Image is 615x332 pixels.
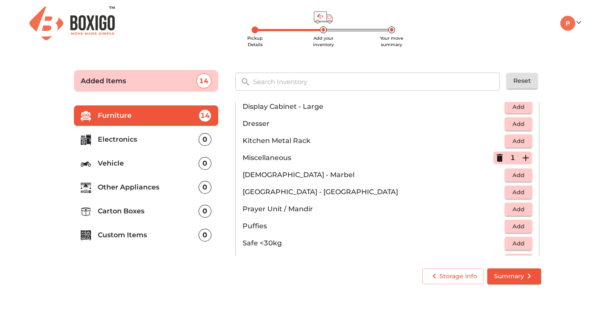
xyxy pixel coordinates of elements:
span: Add [509,102,528,112]
p: Electronics [98,134,199,145]
button: Add [505,237,532,250]
p: Dresser [243,119,505,129]
p: Safe <30kg [243,238,505,248]
span: Add your inventory [313,35,334,47]
p: Other Appliances [98,182,199,192]
img: Boxigo [29,6,115,40]
span: Add [509,256,528,265]
p: Vehicle [98,158,199,169]
p: Prayer Unit / Mandir [243,204,505,214]
div: 0 [199,181,211,194]
button: Add [505,100,532,114]
span: Add [509,136,528,146]
input: Search Inventory [248,73,506,91]
p: Carton Boxes [98,206,199,216]
button: Add [505,169,532,182]
button: Summary [487,268,541,284]
button: Add [505,134,532,148]
span: Add [509,187,528,197]
button: Add [505,117,532,131]
p: Furniture [98,111,199,121]
span: Add [509,204,528,214]
button: Reset [507,73,538,89]
button: Storage Info [422,268,484,284]
button: Add [505,220,532,233]
div: 0 [199,229,211,242]
div: 0 [199,205,211,218]
p: [GEOGRAPHIC_DATA] - [GEOGRAPHIC_DATA] [243,187,505,197]
p: Kitchen Metal Rack [243,136,505,146]
button: Add [505,203,532,216]
span: Reset [513,76,531,86]
span: Storage Info [429,271,477,282]
p: 1 [510,153,515,163]
p: Puffies [243,221,505,231]
p: Miscellaneous [243,153,493,163]
button: Add [505,254,532,267]
button: Delete Item [493,151,506,164]
div: 14 [199,109,211,122]
p: Added Items [81,76,196,86]
span: Pickup Details [247,35,263,47]
div: 14 [196,73,211,88]
span: Summary [494,271,534,282]
p: Safe >50kg [243,255,505,265]
div: 0 [199,157,211,170]
button: Add [505,186,532,199]
span: Your move summary [380,35,403,47]
p: Display Cabinet - Large [243,102,505,112]
span: Add [509,170,528,180]
p: Custom Items [98,230,199,240]
button: Add Item [519,151,532,164]
span: Add [509,221,528,231]
div: 0 [199,133,211,146]
span: Add [509,239,528,248]
span: Add [509,119,528,129]
p: [DEMOGRAPHIC_DATA] - Marbel [243,170,505,180]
